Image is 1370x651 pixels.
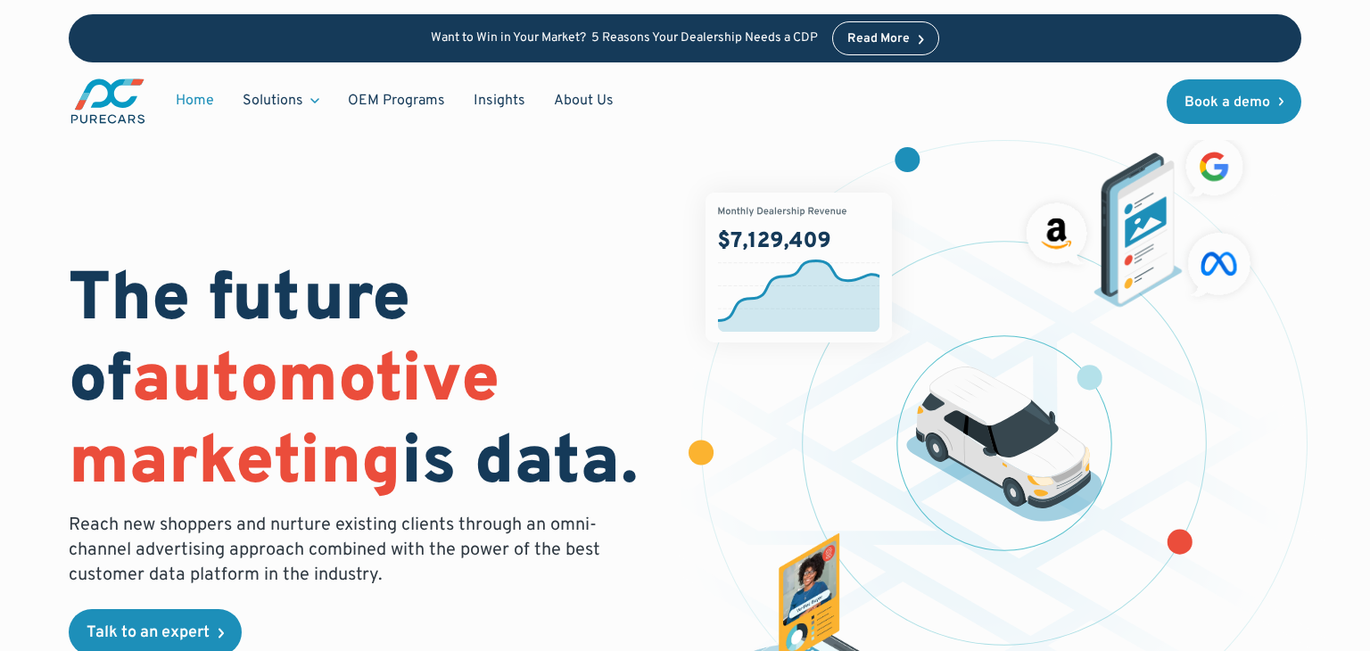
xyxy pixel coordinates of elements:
div: Talk to an expert [87,625,210,641]
p: Want to Win in Your Market? 5 Reasons Your Dealership Needs a CDP [431,31,818,46]
span: automotive marketing [69,340,499,507]
img: illustration of a vehicle [906,367,1102,522]
div: Read More [847,33,910,45]
div: Solutions [228,84,334,118]
a: Book a demo [1167,79,1302,124]
a: Home [161,84,228,118]
a: OEM Programs [334,84,459,118]
a: Insights [459,84,540,118]
img: chart showing monthly dealership revenue of $7m [706,193,892,342]
img: ads on social media and advertising partners [1018,129,1259,307]
div: Book a demo [1184,95,1270,110]
h1: The future of is data. [69,261,664,506]
div: Solutions [243,91,303,111]
img: purecars logo [69,77,147,126]
a: About Us [540,84,628,118]
p: Reach new shoppers and nurture existing clients through an omni-channel advertising approach comb... [69,513,611,588]
a: Read More [832,21,939,55]
a: main [69,77,147,126]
